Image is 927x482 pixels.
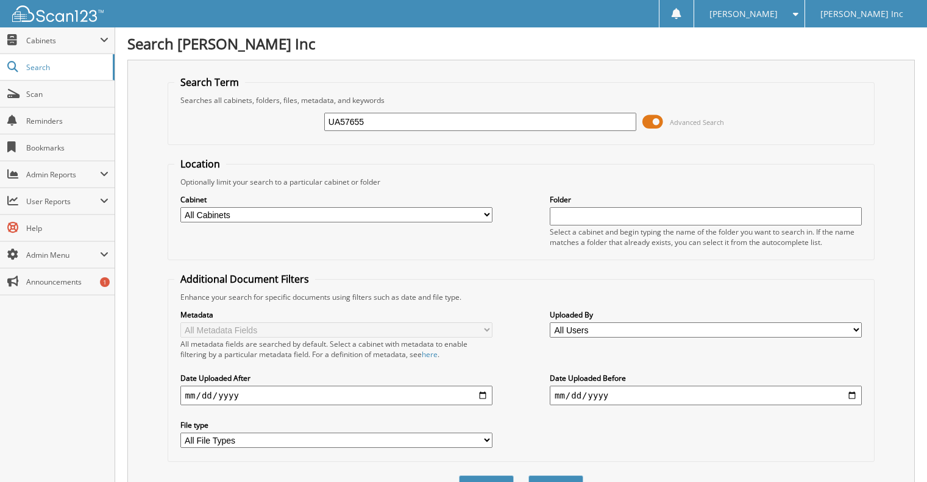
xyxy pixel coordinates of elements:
input: end [550,386,862,405]
legend: Search Term [174,76,245,89]
span: Advanced Search [670,118,724,127]
legend: Additional Document Filters [174,272,315,286]
span: [PERSON_NAME] [709,10,778,18]
input: start [180,386,492,405]
label: Date Uploaded After [180,373,492,383]
div: Select a cabinet and begin typing the name of the folder you want to search in. If the name match... [550,227,862,247]
div: All metadata fields are searched by default. Select a cabinet with metadata to enable filtering b... [180,339,492,360]
h1: Search [PERSON_NAME] Inc [127,34,915,54]
span: Admin Reports [26,169,100,180]
span: Reminders [26,116,108,126]
img: scan123-logo-white.svg [12,5,104,22]
span: Cabinets [26,35,100,46]
label: Date Uploaded Before [550,373,862,383]
legend: Location [174,157,226,171]
a: here [422,349,438,360]
label: File type [180,420,492,430]
div: Enhance your search for specific documents using filters such as date and file type. [174,292,868,302]
span: [PERSON_NAME] Inc [820,10,903,18]
span: Search [26,62,107,73]
label: Cabinet [180,194,492,205]
span: Announcements [26,277,108,287]
div: Searches all cabinets, folders, files, metadata, and keywords [174,95,868,105]
label: Uploaded By [550,310,862,320]
label: Folder [550,194,862,205]
span: Admin Menu [26,250,100,260]
span: Bookmarks [26,143,108,153]
label: Metadata [180,310,492,320]
div: 1 [100,277,110,287]
span: User Reports [26,196,100,207]
span: Scan [26,89,108,99]
div: Optionally limit your search to a particular cabinet or folder [174,177,868,187]
span: Help [26,223,108,233]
